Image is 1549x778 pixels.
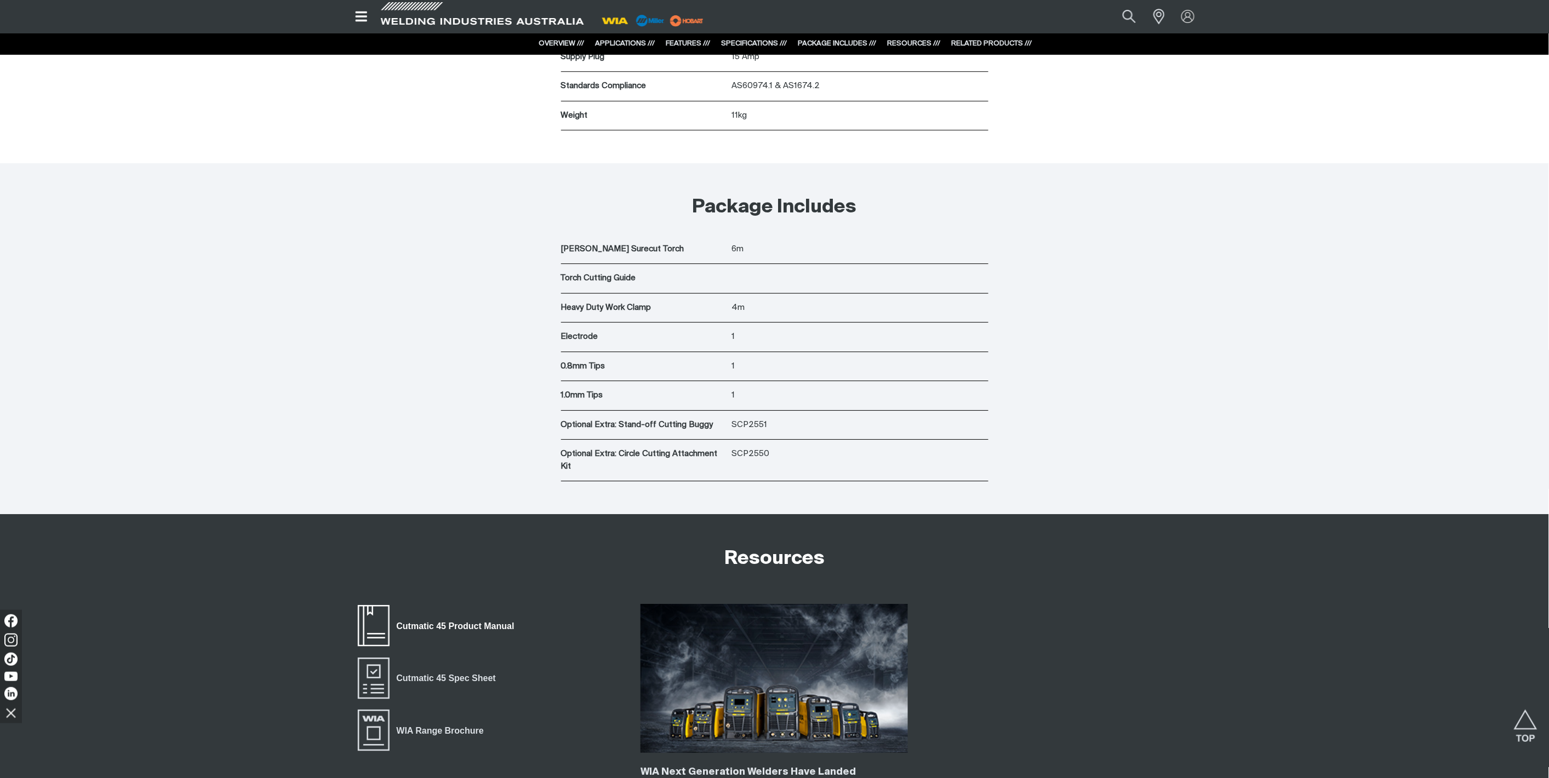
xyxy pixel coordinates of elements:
img: Instagram [4,633,18,647]
span: WIA Range Brochure [390,723,491,737]
p: Weight [561,110,727,122]
span: Cutmatic 45 Product Manual [390,619,522,633]
a: SPECIFICATIONS /// [722,40,787,47]
p: [PERSON_NAME] Surecut Torch [561,243,727,256]
p: Heavy Duty Work Clamp [561,302,727,314]
a: APPLICATIONS /// [596,40,655,47]
p: SCP2550 [732,448,988,460]
input: Product name or item number... [1096,4,1147,29]
a: FEATURES /// [666,40,711,47]
p: 1 [732,389,988,402]
a: RESOURCES /// [888,40,941,47]
p: 1 [732,360,988,373]
h2: Resources [724,547,825,571]
span: Cutmatic 45 Spec Sheet [390,671,503,685]
a: Cutmatic 45 Spec Sheet [356,656,503,700]
button: Scroll to top [1513,710,1538,734]
p: Standards Compliance [561,80,727,93]
a: WIA Next Generation Welders Have Landed [641,767,856,777]
p: AS60974.1 & AS1674.2 [732,80,988,93]
img: TikTok [4,653,18,666]
p: Torch Cutting Guide [561,272,727,285]
a: OVERVIEW /// [539,40,585,47]
a: Cutmatic 45 Product Manual [356,604,522,648]
a: miller [667,16,707,25]
p: 1.0mm Tips [561,389,727,402]
p: Optional Extra: Stand-off Cutting Buggy [561,419,727,431]
img: LinkedIn [4,687,18,700]
button: Search products [1111,4,1148,29]
a: WIA Range Brochure [356,708,491,752]
p: 6m [732,243,988,256]
a: RELATED PRODUCTS /// [952,40,1032,47]
h2: Package Includes [693,195,857,220]
img: hide socials [2,704,20,722]
p: 11kg [732,110,988,122]
p: Supply Plug [561,51,727,64]
p: 1 [732,331,988,343]
p: 0.8mm Tips [561,360,727,373]
p: Optional Extra: Circle Cutting Attachment Kit [561,448,727,472]
a: PACKAGE INCLUDES /// [798,40,877,47]
p: 15 Amp [732,51,988,64]
img: miller [667,13,707,29]
p: 4m [732,302,988,314]
p: Electrode [561,331,727,343]
img: YouTube [4,672,18,681]
p: SCP2551 [732,419,988,431]
img: WIA Next Generation Welders Have Landed [641,604,908,753]
img: Facebook [4,614,18,627]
